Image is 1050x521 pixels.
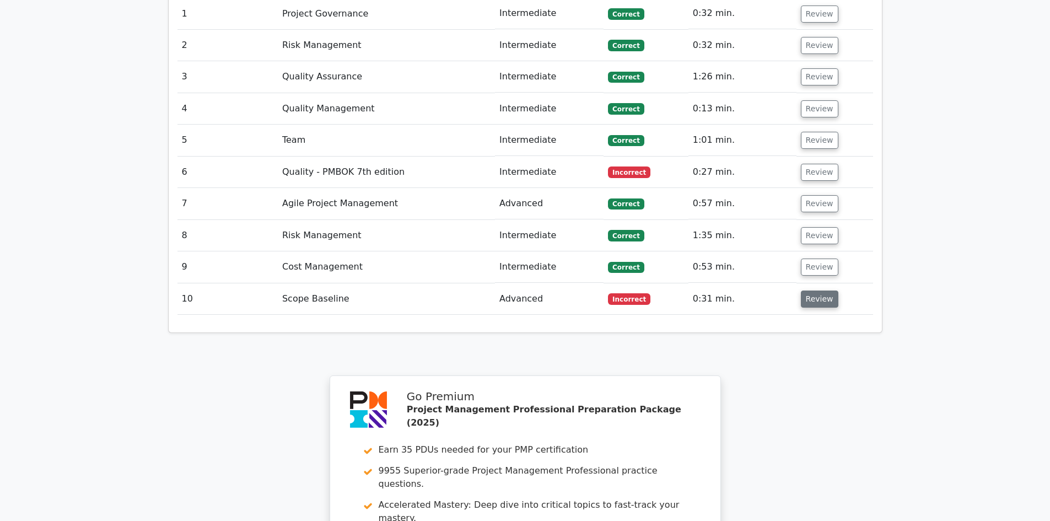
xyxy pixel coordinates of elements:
[801,259,838,276] button: Review
[177,125,278,156] td: 5
[801,132,838,149] button: Review
[688,61,796,93] td: 1:26 min.
[278,93,495,125] td: Quality Management
[177,157,278,188] td: 6
[608,293,650,304] span: Incorrect
[608,40,644,51] span: Correct
[495,125,604,156] td: Intermediate
[608,8,644,19] span: Correct
[495,283,604,315] td: Advanced
[688,30,796,61] td: 0:32 min.
[177,251,278,283] td: 9
[688,188,796,219] td: 0:57 min.
[608,262,644,273] span: Correct
[688,93,796,125] td: 0:13 min.
[801,68,838,85] button: Review
[688,251,796,283] td: 0:53 min.
[278,283,495,315] td: Scope Baseline
[278,61,495,93] td: Quality Assurance
[495,188,604,219] td: Advanced
[801,6,838,23] button: Review
[495,61,604,93] td: Intermediate
[688,220,796,251] td: 1:35 min.
[801,37,838,54] button: Review
[688,125,796,156] td: 1:01 min.
[278,220,495,251] td: Risk Management
[177,30,278,61] td: 2
[688,157,796,188] td: 0:27 min.
[608,166,650,178] span: Incorrect
[608,198,644,210] span: Correct
[608,230,644,241] span: Correct
[608,72,644,83] span: Correct
[177,220,278,251] td: 8
[177,283,278,315] td: 10
[495,30,604,61] td: Intermediate
[801,164,838,181] button: Review
[801,227,838,244] button: Review
[278,188,495,219] td: Agile Project Management
[177,61,278,93] td: 3
[495,251,604,283] td: Intermediate
[801,291,838,308] button: Review
[177,93,278,125] td: 4
[495,220,604,251] td: Intermediate
[177,188,278,219] td: 7
[278,30,495,61] td: Risk Management
[801,100,838,117] button: Review
[801,195,838,212] button: Review
[608,103,644,114] span: Correct
[495,157,604,188] td: Intermediate
[495,93,604,125] td: Intermediate
[688,283,796,315] td: 0:31 min.
[608,135,644,146] span: Correct
[278,251,495,283] td: Cost Management
[278,125,495,156] td: Team
[278,157,495,188] td: Quality - PMBOK 7th edition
